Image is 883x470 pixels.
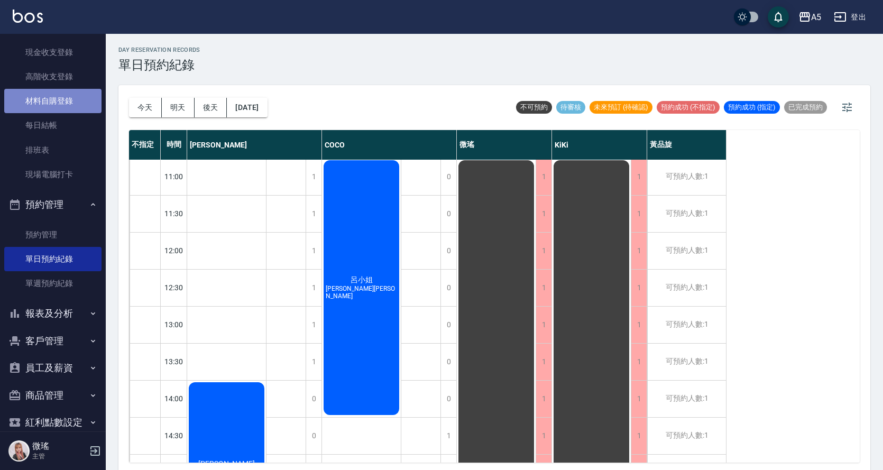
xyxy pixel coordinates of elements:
[4,409,102,436] button: 紅利點數設定
[32,451,86,461] p: 主管
[631,381,647,417] div: 1
[631,270,647,306] div: 1
[4,223,102,247] a: 預約管理
[348,275,375,285] span: 呂小姐
[4,300,102,327] button: 報表及分析
[647,270,726,306] div: 可預約人數:1
[631,159,647,195] div: 1
[32,441,86,451] h5: 微瑤
[4,354,102,382] button: 員工及薪資
[647,344,726,380] div: 可預約人數:1
[647,307,726,343] div: 可預約人數:1
[162,98,195,117] button: 明天
[784,103,827,112] span: 已完成預約
[440,196,456,232] div: 0
[440,159,456,195] div: 0
[324,285,399,300] span: [PERSON_NAME][PERSON_NAME]
[4,247,102,271] a: 單日預約紀錄
[306,381,321,417] div: 0
[4,138,102,162] a: 排班表
[161,343,187,380] div: 13:30
[187,130,322,160] div: [PERSON_NAME]
[118,47,200,53] h2: day Reservation records
[4,40,102,64] a: 現金收支登錄
[306,233,321,269] div: 1
[306,344,321,380] div: 1
[536,159,551,195] div: 1
[440,270,456,306] div: 0
[647,381,726,417] div: 可預約人數:1
[4,89,102,113] a: 材料自購登錄
[536,344,551,380] div: 1
[536,307,551,343] div: 1
[794,6,825,28] button: A5
[322,130,457,160] div: COCO
[536,233,551,269] div: 1
[4,382,102,409] button: 商品管理
[647,130,726,160] div: 黃品旋
[440,233,456,269] div: 0
[196,459,257,468] span: [PERSON_NAME]
[161,306,187,343] div: 13:00
[306,418,321,454] div: 0
[306,196,321,232] div: 1
[4,64,102,89] a: 高階收支登錄
[129,130,161,160] div: 不指定
[4,162,102,187] a: 現場電腦打卡
[811,11,821,24] div: A5
[118,58,200,72] h3: 單日預約紀錄
[552,130,647,160] div: KiKi
[631,307,647,343] div: 1
[830,7,870,27] button: 登出
[631,233,647,269] div: 1
[440,344,456,380] div: 0
[647,159,726,195] div: 可預約人數:1
[306,270,321,306] div: 1
[4,271,102,296] a: 單週預約紀錄
[161,417,187,454] div: 14:30
[227,98,267,117] button: [DATE]
[4,327,102,355] button: 客戶管理
[536,270,551,306] div: 1
[647,233,726,269] div: 可預約人數:1
[631,418,647,454] div: 1
[440,381,456,417] div: 0
[536,418,551,454] div: 1
[8,440,30,462] img: Person
[631,196,647,232] div: 1
[536,196,551,232] div: 1
[556,103,585,112] span: 待審核
[536,381,551,417] div: 1
[440,418,456,454] div: 1
[440,307,456,343] div: 0
[161,232,187,269] div: 12:00
[768,6,789,27] button: save
[161,269,187,306] div: 12:30
[657,103,720,112] span: 預約成功 (不指定)
[161,195,187,232] div: 11:30
[590,103,652,112] span: 未來預訂 (待確認)
[724,103,780,112] span: 預約成功 (指定)
[631,344,647,380] div: 1
[306,159,321,195] div: 1
[161,158,187,195] div: 11:00
[4,191,102,218] button: 預約管理
[647,418,726,454] div: 可預約人數:1
[4,113,102,137] a: 每日結帳
[306,307,321,343] div: 1
[516,103,552,112] span: 不可預約
[195,98,227,117] button: 後天
[161,130,187,160] div: 時間
[457,130,552,160] div: 微瑤
[13,10,43,23] img: Logo
[129,98,162,117] button: 今天
[647,196,726,232] div: 可預約人數:1
[161,380,187,417] div: 14:00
